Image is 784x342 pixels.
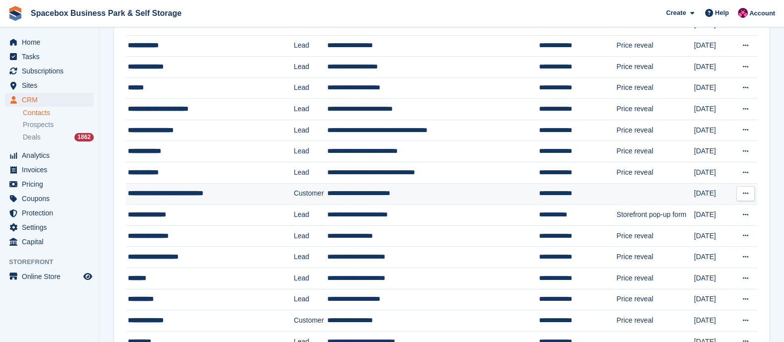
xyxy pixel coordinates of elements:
[5,148,94,162] a: menu
[22,220,81,234] span: Settings
[5,235,94,249] a: menu
[694,162,734,184] td: [DATE]
[22,206,81,220] span: Protection
[616,57,694,78] td: Price reveal
[23,108,94,118] a: Contacts
[5,35,94,49] a: menu
[616,77,694,99] td: Price reveal
[9,257,99,267] span: Storefront
[694,183,734,205] td: [DATE]
[694,141,734,162] td: [DATE]
[694,57,734,78] td: [DATE]
[694,77,734,99] td: [DATE]
[294,99,327,120] td: Lead
[5,270,94,283] a: menu
[82,271,94,282] a: Preview store
[5,64,94,78] a: menu
[616,35,694,57] td: Price reveal
[749,8,775,18] span: Account
[22,235,81,249] span: Capital
[294,247,327,268] td: Lead
[23,120,94,130] a: Prospects
[694,268,734,289] td: [DATE]
[8,6,23,21] img: stora-icon-8386f47178a22dfd0bd8f6a31ec36ba5ce8667c1dd55bd0f319d3a0aa187defe.svg
[616,162,694,184] td: Price reveal
[294,57,327,78] td: Lead
[22,148,81,162] span: Analytics
[5,192,94,205] a: menu
[22,93,81,107] span: CRM
[22,163,81,177] span: Invoices
[294,141,327,162] td: Lead
[694,310,734,332] td: [DATE]
[715,8,729,18] span: Help
[23,133,41,142] span: Deals
[27,5,185,21] a: Spacebox Business Park & Self Storage
[74,133,94,141] div: 1862
[616,99,694,120] td: Price reveal
[694,247,734,268] td: [DATE]
[294,289,327,310] td: Lead
[5,163,94,177] a: menu
[5,206,94,220] a: menu
[5,78,94,92] a: menu
[616,141,694,162] td: Price reveal
[5,50,94,64] a: menu
[5,93,94,107] a: menu
[616,120,694,141] td: Price reveal
[616,289,694,310] td: Price reveal
[294,183,327,205] td: Customer
[23,132,94,142] a: Deals 1862
[22,78,81,92] span: Sites
[694,99,734,120] td: [DATE]
[694,120,734,141] td: [DATE]
[23,120,54,130] span: Prospects
[694,289,734,310] td: [DATE]
[5,177,94,191] a: menu
[616,247,694,268] td: Price reveal
[616,310,694,332] td: Price reveal
[22,177,81,191] span: Pricing
[694,205,734,226] td: [DATE]
[294,162,327,184] td: Lead
[5,220,94,234] a: menu
[294,35,327,57] td: Lead
[294,310,327,332] td: Customer
[294,77,327,99] td: Lead
[294,205,327,226] td: Lead
[616,225,694,247] td: Price reveal
[666,8,686,18] span: Create
[22,35,81,49] span: Home
[22,192,81,205] span: Coupons
[22,50,81,64] span: Tasks
[738,8,748,18] img: Avishka Chauhan
[294,120,327,141] td: Lead
[616,268,694,289] td: Price reveal
[694,225,734,247] td: [DATE]
[22,270,81,283] span: Online Store
[294,225,327,247] td: Lead
[294,268,327,289] td: Lead
[22,64,81,78] span: Subscriptions
[694,35,734,57] td: [DATE]
[616,205,694,226] td: Storefront pop-up form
